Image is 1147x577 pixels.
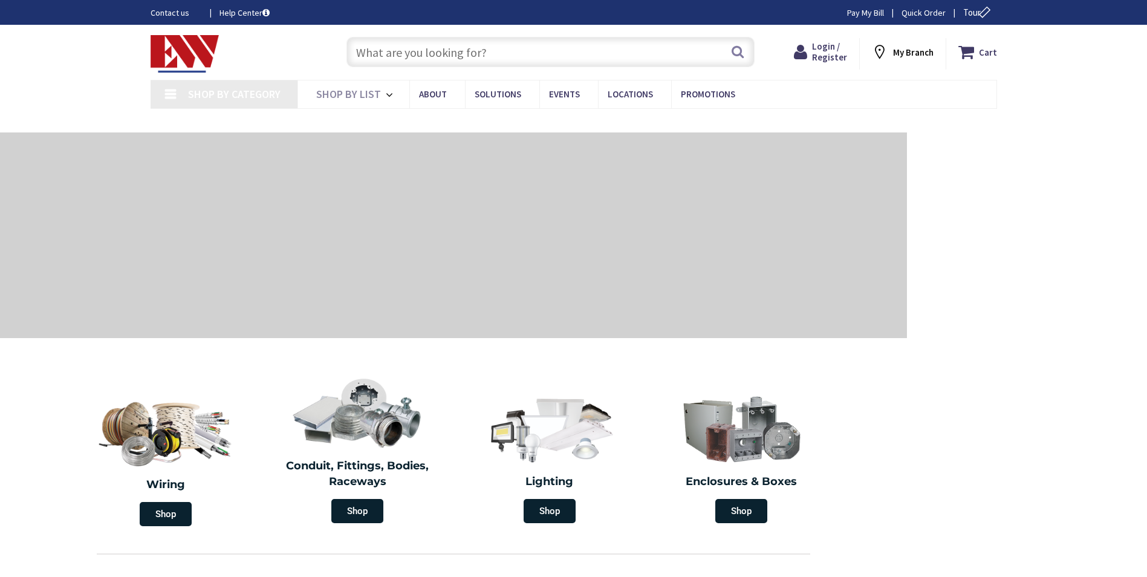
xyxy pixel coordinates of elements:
span: Events [549,88,580,100]
strong: My Branch [893,47,934,58]
a: Help Center [219,7,270,19]
a: Quick Order [902,7,946,19]
a: Conduit, Fittings, Bodies, Raceways Shop [265,371,451,529]
span: Login / Register [812,41,847,63]
span: Promotions [681,88,735,100]
span: Tour [963,7,994,18]
img: Electrical Wholesalers, Inc. [151,35,219,73]
span: Solutions [475,88,521,100]
h2: Enclosures & Boxes [655,474,829,490]
h2: Conduit, Fittings, Bodies, Raceways [271,458,445,489]
a: Cart [958,41,997,63]
span: Shop By Category [188,87,281,101]
div: My Branch [871,41,934,63]
span: Shop [331,499,383,523]
a: Wiring Shop [70,387,262,532]
h2: Wiring [76,477,256,493]
a: Contact us [151,7,200,19]
span: Shop By List [316,87,381,101]
span: Shop [524,499,576,523]
span: About [419,88,447,100]
h2: Lighting [463,474,637,490]
span: Shop [140,502,192,526]
a: Lighting Shop [457,387,643,529]
a: Login / Register [794,41,847,63]
span: Shop [715,499,767,523]
a: Enclosures & Boxes Shop [649,387,835,529]
a: Pay My Bill [847,7,884,19]
strong: Cart [979,41,997,63]
span: Locations [608,88,653,100]
input: What are you looking for? [346,37,755,67]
